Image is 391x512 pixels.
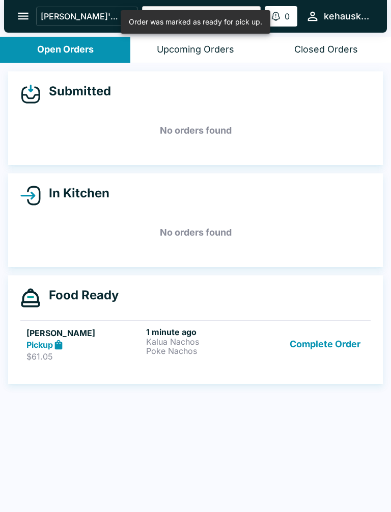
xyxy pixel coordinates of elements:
p: 0 [285,11,290,21]
div: Upcoming Orders [157,44,234,56]
strong: Pickup [26,340,53,350]
button: open drawer [10,3,36,29]
h6: 1 minute ago [146,327,262,337]
div: Closed Orders [294,44,358,56]
h4: Food Ready [41,288,119,303]
div: Order was marked as ready for pick up. [129,13,262,31]
a: [PERSON_NAME]Pickup$61.051 minute agoKalua NachosPoke NachosComplete Order [20,320,371,368]
div: kehauskitchen [324,10,371,22]
button: [PERSON_NAME]'s Kitchen [36,7,138,26]
h5: [PERSON_NAME] [26,327,142,339]
h4: Submitted [41,84,111,99]
div: Open Orders [37,44,94,56]
h4: In Kitchen [41,186,109,201]
h5: No orders found [20,214,371,251]
button: Complete Order [286,327,365,362]
h5: No orders found [20,112,371,149]
p: $61.05 [26,351,142,362]
p: Kalua Nachos [146,337,262,346]
button: kehauskitchen [301,5,375,27]
p: [PERSON_NAME]'s Kitchen [41,11,119,21]
p: Poke Nachos [146,346,262,355]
